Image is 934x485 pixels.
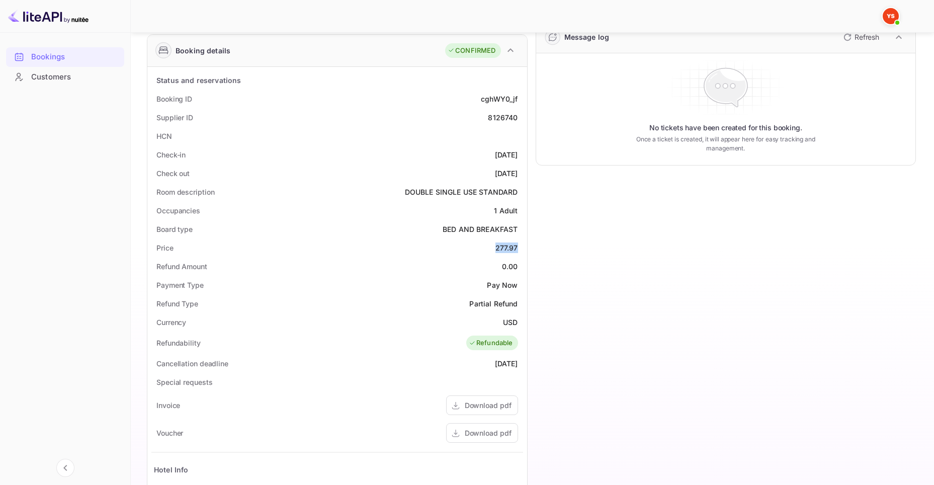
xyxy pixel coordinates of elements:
p: No tickets have been created for this booking. [649,123,802,133]
div: Voucher [156,428,183,438]
div: Hotel Info [154,464,189,475]
div: Booking details [176,45,230,56]
div: Payment Type [156,280,204,290]
div: BED AND BREAKFAST [443,224,518,234]
div: Supplier ID [156,112,193,123]
img: LiteAPI logo [8,8,89,24]
div: Special requests [156,377,212,387]
div: HCN [156,131,172,141]
a: Bookings [6,47,124,66]
div: [DATE] [495,149,518,160]
div: Refundable [469,338,513,348]
p: Refresh [855,32,879,42]
div: Refund Type [156,298,198,309]
div: 0.00 [502,261,518,272]
div: Bookings [31,51,119,63]
div: Occupancies [156,205,200,216]
div: Status and reservations [156,75,241,86]
div: [DATE] [495,168,518,179]
button: Collapse navigation [56,459,74,477]
div: USD [503,317,518,328]
div: Customers [31,71,119,83]
div: Pay Now [487,280,518,290]
button: Refresh [837,29,883,45]
div: Download pdf [465,400,512,411]
div: 8126740 [488,112,518,123]
div: Check out [156,168,190,179]
div: Price [156,242,174,253]
div: Cancellation deadline [156,358,228,369]
div: Bookings [6,47,124,67]
div: cghWY0_jf [481,94,518,104]
div: CONFIRMED [448,46,495,56]
div: Message log [564,32,610,42]
div: 277.97 [495,242,518,253]
div: Room description [156,187,214,197]
div: Partial Refund [469,298,518,309]
div: Booking ID [156,94,192,104]
div: Download pdf [465,428,512,438]
div: Check-in [156,149,186,160]
div: Invoice [156,400,180,411]
div: Refundability [156,338,201,348]
p: Once a ticket is created, it will appear here for easy tracking and management. [624,135,828,153]
div: Refund Amount [156,261,207,272]
div: DOUBLE SINGLE USE STANDARD [405,187,518,197]
img: Yandex Support [883,8,899,24]
div: 1 Adult [494,205,518,216]
div: Currency [156,317,186,328]
div: Board type [156,224,193,234]
a: Customers [6,67,124,86]
div: Customers [6,67,124,87]
div: [DATE] [495,358,518,369]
